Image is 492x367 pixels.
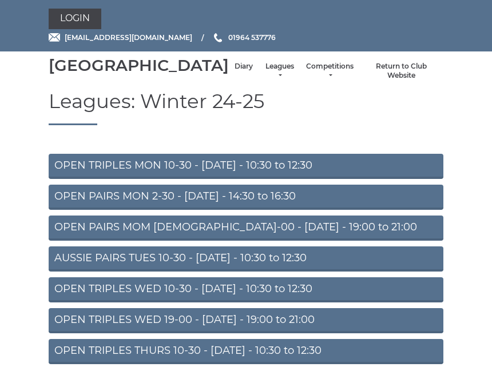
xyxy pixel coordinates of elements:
span: [EMAIL_ADDRESS][DOMAIN_NAME] [65,33,192,42]
a: OPEN TRIPLES WED 10-30 - [DATE] - 10:30 to 12:30 [49,277,443,302]
a: Phone us 01964 537776 [212,32,276,43]
a: Email [EMAIL_ADDRESS][DOMAIN_NAME] [49,32,192,43]
a: Return to Club Website [365,62,438,81]
a: OPEN PAIRS MON 2-30 - [DATE] - 14:30 to 16:30 [49,185,443,210]
a: Login [49,9,101,29]
a: OPEN TRIPLES THURS 10-30 - [DATE] - 10:30 to 12:30 [49,339,443,364]
span: 01964 537776 [228,33,276,42]
a: AUSSIE PAIRS TUES 10-30 - [DATE] - 10:30 to 12:30 [49,246,443,272]
img: Email [49,33,60,42]
a: OPEN TRIPLES WED 19-00 - [DATE] - 19:00 to 21:00 [49,308,443,333]
a: Leagues [264,62,295,81]
h1: Leagues: Winter 24-25 [49,91,443,125]
a: Competitions [306,62,354,81]
div: [GEOGRAPHIC_DATA] [49,57,229,74]
img: Phone us [214,33,222,42]
a: OPEN TRIPLES MON 10-30 - [DATE] - 10:30 to 12:30 [49,154,443,179]
a: Diary [235,62,253,71]
a: OPEN PAIRS MOM [DEMOGRAPHIC_DATA]-00 - [DATE] - 19:00 to 21:00 [49,216,443,241]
